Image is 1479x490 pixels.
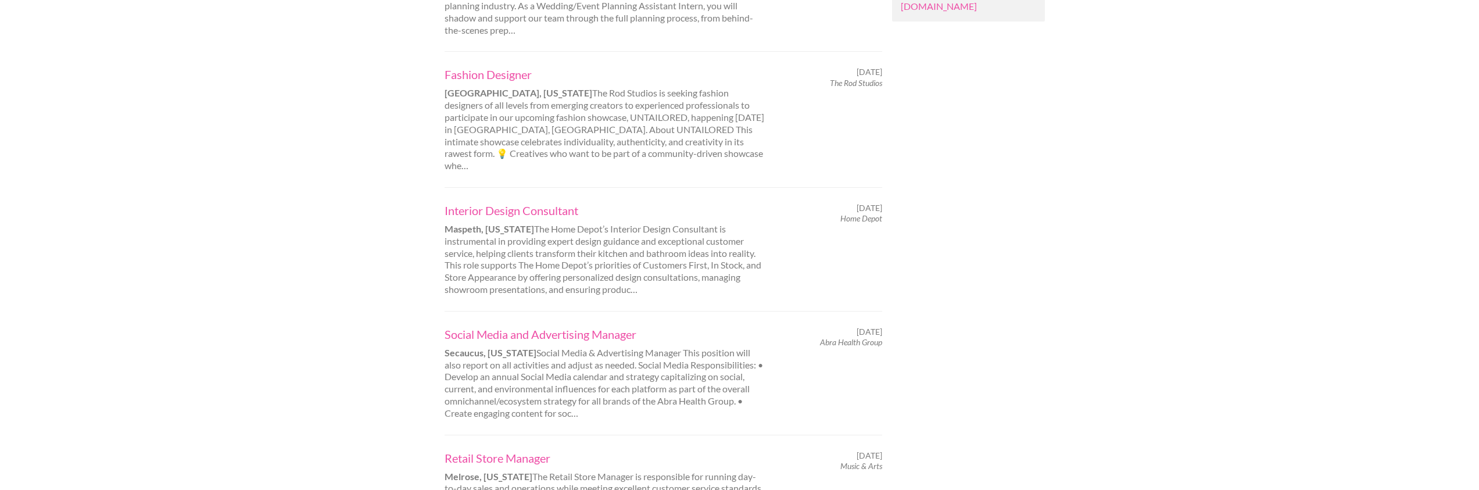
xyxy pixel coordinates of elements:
[857,67,882,77] span: [DATE]
[445,347,536,358] strong: Secaucus, [US_STATE]
[445,450,768,466] a: Retail Store Manager
[840,461,882,471] em: Music & Arts
[435,327,778,420] div: Social Media & Advertising Manager This position will also report on all activities and adjust as...
[445,471,532,482] strong: Melrose, [US_STATE]
[435,203,778,296] div: The Home Depot’s Interior Design Consultant is instrumental in providing expert design guidance a...
[820,337,882,347] em: Abra Health Group
[445,203,768,218] a: Interior Design Consultant
[830,78,882,88] em: The Rod Studios
[857,450,882,461] span: [DATE]
[435,67,778,172] div: The Rod Studios is seeking fashion designers of all levels from emerging creators to experienced ...
[857,203,882,213] span: [DATE]
[445,67,768,82] a: Fashion Designer
[857,327,882,337] span: [DATE]
[840,213,882,223] em: Home Depot
[445,87,592,98] strong: [GEOGRAPHIC_DATA], [US_STATE]
[445,327,768,342] a: Social Media and Advertising Manager
[445,223,534,234] strong: Maspeth, [US_STATE]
